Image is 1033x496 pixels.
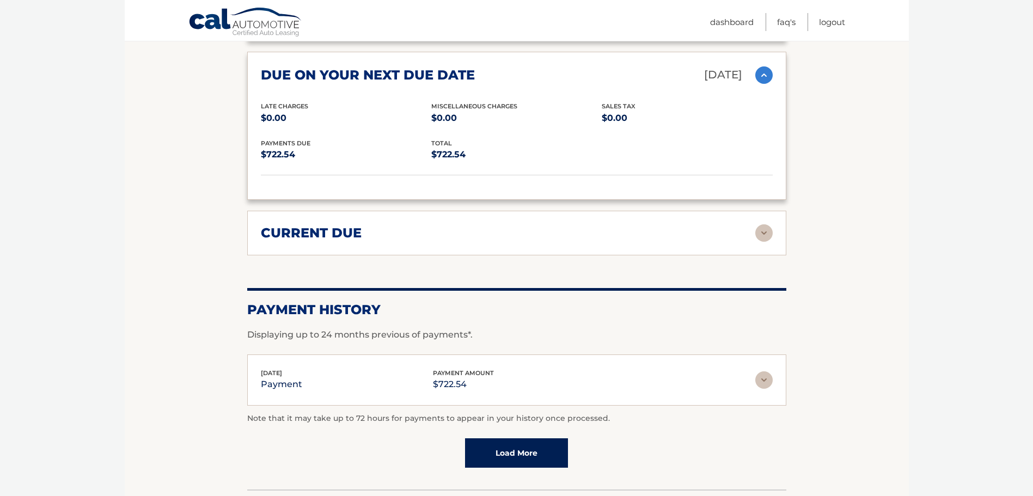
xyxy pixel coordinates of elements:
[247,302,786,318] h2: Payment History
[755,371,773,389] img: accordion-rest.svg
[261,139,310,147] span: Payments Due
[261,225,362,241] h2: current due
[704,65,742,84] p: [DATE]
[431,139,452,147] span: total
[819,13,845,31] a: Logout
[247,412,786,425] p: Note that it may take up to 72 hours for payments to appear in your history once processed.
[261,111,431,126] p: $0.00
[261,377,302,392] p: payment
[602,102,635,110] span: Sales Tax
[247,328,786,341] p: Displaying up to 24 months previous of payments*.
[755,66,773,84] img: accordion-active.svg
[431,147,602,162] p: $722.54
[755,224,773,242] img: accordion-rest.svg
[602,111,772,126] p: $0.00
[431,111,602,126] p: $0.00
[710,13,754,31] a: Dashboard
[465,438,568,468] a: Load More
[777,13,796,31] a: FAQ's
[261,147,431,162] p: $722.54
[433,377,494,392] p: $722.54
[261,67,475,83] h2: due on your next due date
[431,102,517,110] span: Miscellaneous Charges
[188,7,303,39] a: Cal Automotive
[261,369,282,377] span: [DATE]
[261,102,308,110] span: Late Charges
[433,369,494,377] span: payment amount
